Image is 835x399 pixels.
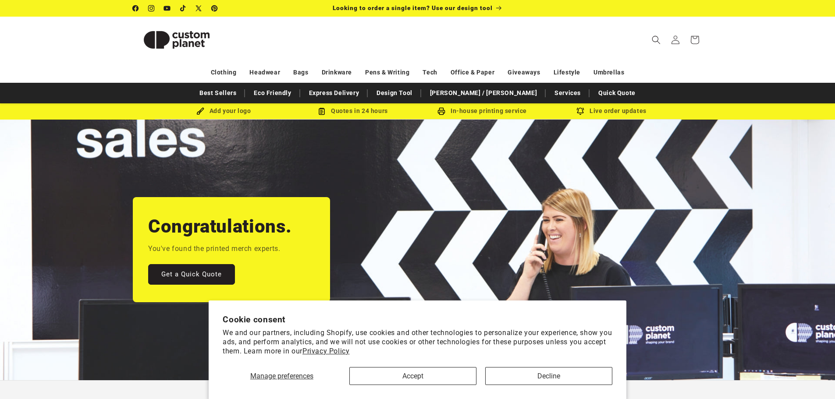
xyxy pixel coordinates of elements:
p: We and our partners, including Shopify, use cookies and other technologies to personalize your ex... [223,328,612,356]
a: Express Delivery [305,85,364,101]
img: Brush Icon [196,107,204,115]
a: Services [550,85,585,101]
img: Custom Planet [133,20,220,60]
a: Quick Quote [594,85,640,101]
a: Umbrellas [593,65,624,80]
summary: Search [647,30,666,49]
a: Design Tool [372,85,417,101]
a: Eco Friendly [249,85,295,101]
div: Add your logo [159,106,288,117]
a: Get a Quick Quote [148,264,235,285]
a: Tech [423,65,437,80]
a: Lifestyle [554,65,580,80]
span: Looking to order a single item? Use our design tool [333,4,493,11]
a: Pens & Writing [365,65,409,80]
a: Office & Paper [451,65,494,80]
span: Manage preferences [250,372,313,380]
img: Order Updates Icon [318,107,326,115]
h2: Congratulations. [148,215,292,238]
a: Giveaways [508,65,540,80]
div: Quotes in 24 hours [288,106,418,117]
iframe: Chat Widget [791,357,835,399]
a: Privacy Policy [302,347,349,355]
button: Accept [349,367,476,385]
a: Headwear [249,65,280,80]
h2: Cookie consent [223,314,612,325]
a: Clothing [211,65,237,80]
div: Live order updates [547,106,676,117]
a: Custom Planet [129,17,224,63]
a: Drinkware [322,65,352,80]
p: You've found the printed merch experts. [148,243,280,255]
a: [PERSON_NAME] / [PERSON_NAME] [426,85,541,101]
div: In-house printing service [418,106,547,117]
button: Decline [485,367,612,385]
img: Order updates [576,107,584,115]
a: Bags [293,65,308,80]
img: In-house printing [437,107,445,115]
a: Best Sellers [195,85,241,101]
button: Manage preferences [223,367,341,385]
